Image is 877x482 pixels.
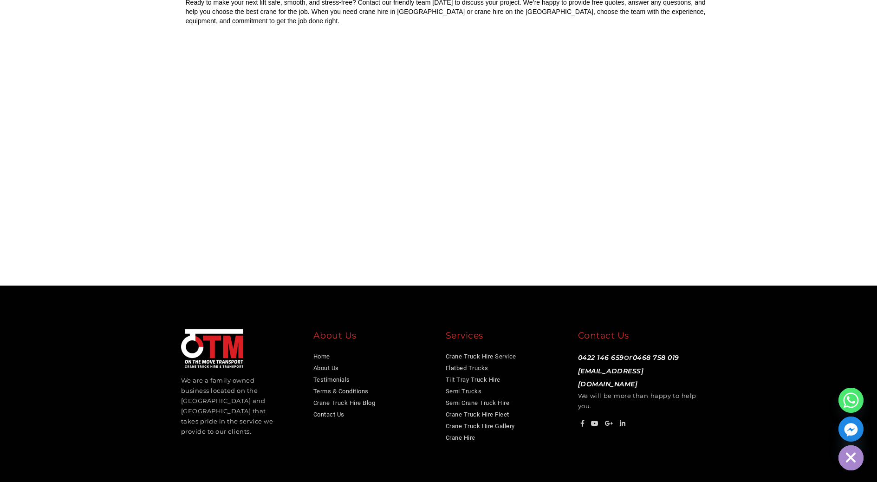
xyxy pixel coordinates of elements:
span: or [578,352,679,389]
a: Flatbed Trucks [446,365,488,371]
a: Semi Trucks [446,388,482,395]
a: [EMAIL_ADDRESS][DOMAIN_NAME] [578,367,644,389]
a: Crane Truck Hire Gallery [446,423,515,430]
a: 0422 146 659 [578,353,624,362]
p: We are a family owned business located on the [GEOGRAPHIC_DATA] and [GEOGRAPHIC_DATA] that takes ... [181,375,276,437]
iframe: To enrich screen reader interactions, please activate Accessibility in Grammarly extension settings [174,51,703,260]
a: Crane Truck Hire Service [446,353,516,360]
a: Terms & Conditions [313,388,369,395]
a: 0468 758 019 [633,353,679,362]
nav: About Us [313,351,432,420]
nav: Services [446,351,564,443]
a: Testimonials [313,376,350,383]
a: Crane Truck Hire Fleet [446,411,509,418]
div: Contact Us [578,329,696,345]
a: Tilt Tray Truck Hire [446,376,500,383]
a: Contact Us [313,411,344,418]
a: Crane Hire [446,434,475,441]
a: Semi Crane Truck Hire [446,399,510,406]
div: About Us [313,329,432,345]
a: About Us [313,365,339,371]
img: footer Logo [181,329,243,368]
a: Home [313,353,330,360]
a: Crane Truck Hire Blog [313,399,376,406]
a: Whatsapp [838,388,864,413]
div: Services [446,329,564,345]
a: Facebook_Messenger [838,417,864,442]
p: We will be more than happy to help you. [578,351,696,411]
